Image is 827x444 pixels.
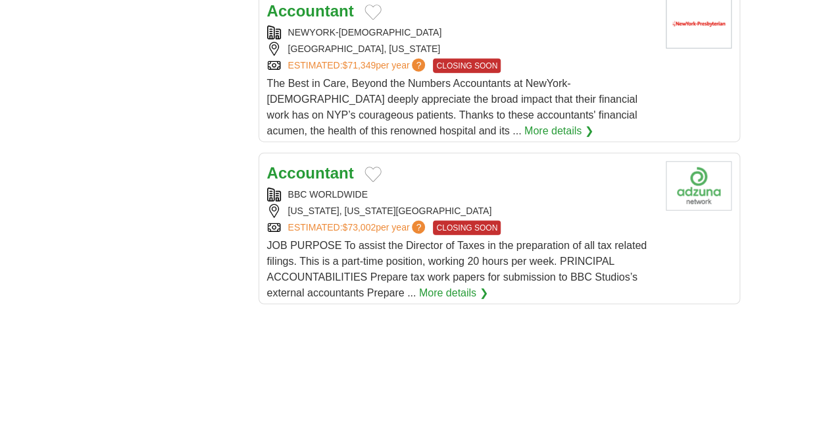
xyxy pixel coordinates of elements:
span: ? [412,221,425,234]
span: The Best in Care, Beyond the Numbers Accountants at NewYork-[DEMOGRAPHIC_DATA] deeply appreciate ... [267,78,638,136]
div: BBC WORLDWIDE [267,188,655,202]
img: Company logo [666,161,732,211]
span: $73,002 [342,222,376,233]
a: ESTIMATED:$73,002per year? [288,221,428,235]
a: More details ❯ [419,285,488,301]
span: $71,349 [342,60,376,70]
span: JOB PURPOSE To assist the Director of Taxes in the preparation of all tax related filings. This i... [267,240,647,298]
div: [US_STATE], [US_STATE][GEOGRAPHIC_DATA] [267,204,655,218]
button: Add to favorite jobs [364,167,382,182]
a: Accountant [267,164,354,182]
span: ? [412,59,425,72]
div: [GEOGRAPHIC_DATA], [US_STATE] [267,42,655,56]
a: Accountant [267,2,354,20]
a: ESTIMATED:$71,349per year? [288,59,428,73]
button: Add to favorite jobs [364,5,382,20]
span: CLOSING SOON [433,221,501,235]
span: CLOSING SOON [433,59,501,73]
a: More details ❯ [524,123,593,139]
a: NEWYORK-[DEMOGRAPHIC_DATA] [288,27,442,38]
